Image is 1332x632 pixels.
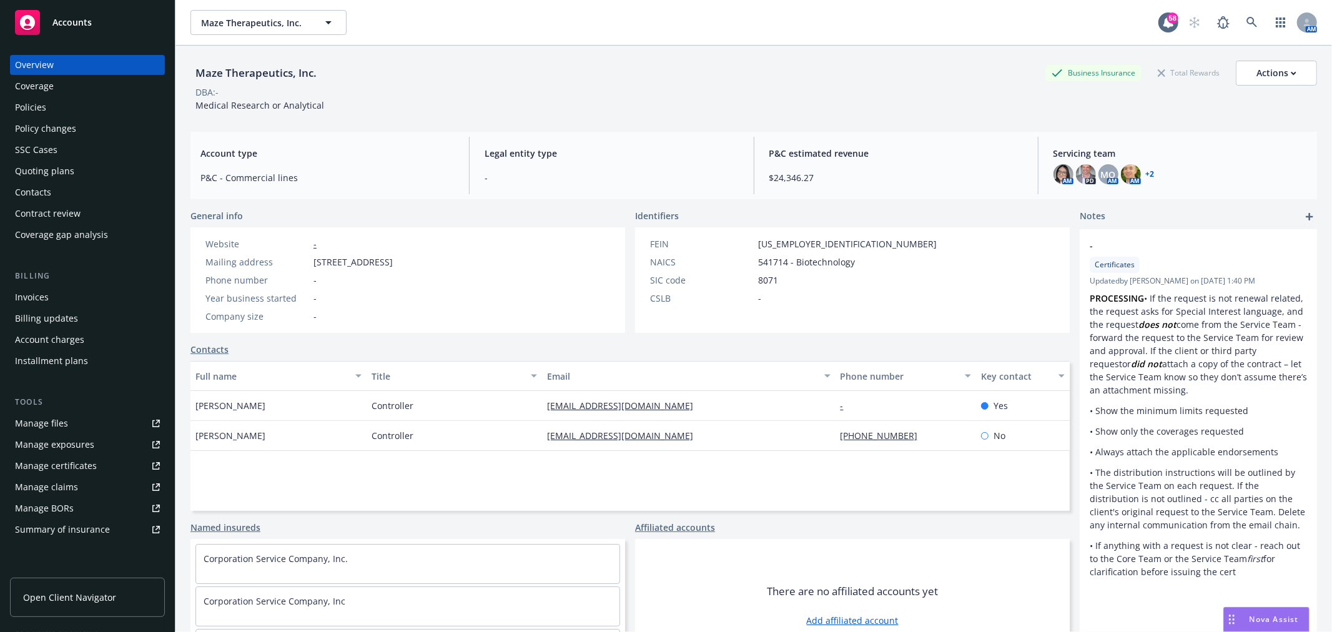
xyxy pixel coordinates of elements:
[769,171,1023,184] span: $24,346.27
[1138,318,1177,330] em: does not
[10,161,165,181] a: Quoting plans
[205,274,308,287] div: Phone number
[205,237,308,250] div: Website
[976,361,1070,391] button: Key contact
[542,361,835,391] button: Email
[15,413,68,433] div: Manage files
[1101,168,1116,181] span: MQ
[650,255,753,269] div: NAICS
[204,553,348,565] a: Corporation Service Company, Inc.
[650,237,753,250] div: FEIN
[313,274,317,287] span: -
[1090,539,1307,578] p: • If anything with a request is not clear - reach out to the Core Team or the Service Team for cl...
[485,147,738,160] span: Legal entity type
[758,237,937,250] span: [US_EMPLOYER_IDENTIFICATION_NUMBER]
[15,225,108,245] div: Coverage gap analysis
[994,429,1005,442] span: No
[10,309,165,328] a: Billing updates
[10,396,165,408] div: Tools
[1045,65,1142,81] div: Business Insurance
[1146,170,1155,178] a: +2
[1182,10,1207,35] a: Start snowing
[372,429,413,442] span: Controller
[547,400,703,412] a: [EMAIL_ADDRESS][DOMAIN_NAME]
[15,351,88,371] div: Installment plans
[841,430,928,442] a: [PHONE_NUMBER]
[190,521,260,534] a: Named insureds
[195,399,265,412] span: [PERSON_NAME]
[205,255,308,269] div: Mailing address
[313,238,317,250] a: -
[15,204,81,224] div: Contract review
[1090,292,1307,397] p: • If the request is not renewal related, the request asks for Special Interest language, and the ...
[15,498,74,518] div: Manage BORs
[10,5,165,40] a: Accounts
[15,161,74,181] div: Quoting plans
[650,274,753,287] div: SIC code
[15,520,110,540] div: Summary of insurance
[635,209,679,222] span: Identifiers
[10,330,165,350] a: Account charges
[10,413,165,433] a: Manage files
[758,255,855,269] span: 541714 - Biotechnology
[190,209,243,222] span: General info
[650,292,753,305] div: CSLB
[52,17,92,27] span: Accounts
[1076,164,1096,184] img: photo
[635,521,715,534] a: Affiliated accounts
[15,330,84,350] div: Account charges
[1080,229,1317,588] div: -CertificatesUpdatedby [PERSON_NAME] on [DATE] 1:40 PMPROCESSING• If the request is not renewal r...
[10,204,165,224] a: Contract review
[10,119,165,139] a: Policy changes
[1256,61,1296,85] div: Actions
[10,97,165,117] a: Policies
[313,292,317,305] span: -
[10,351,165,371] a: Installment plans
[1090,404,1307,417] p: • Show the minimum limits requested
[1080,209,1105,224] span: Notes
[15,119,76,139] div: Policy changes
[15,435,94,455] div: Manage exposures
[485,171,738,184] span: -
[1247,553,1263,565] em: first
[10,55,165,75] a: Overview
[1223,607,1310,632] button: Nova Assist
[547,370,816,383] div: Email
[10,76,165,96] a: Coverage
[1053,164,1073,184] img: photo
[15,140,57,160] div: SSC Cases
[367,361,543,391] button: Title
[1090,292,1144,304] strong: PROCESSING
[1090,275,1307,287] span: Updated by [PERSON_NAME] on [DATE] 1:40 PM
[200,171,454,184] span: P&C - Commercial lines
[10,225,165,245] a: Coverage gap analysis
[10,270,165,282] div: Billing
[1090,445,1307,458] p: • Always attach the applicable endorsements
[195,429,265,442] span: [PERSON_NAME]
[1167,12,1178,24] div: 58
[15,76,54,96] div: Coverage
[10,140,165,160] a: SSC Cases
[205,310,308,323] div: Company size
[195,86,219,99] div: DBA: -
[10,287,165,307] a: Invoices
[807,614,899,627] a: Add affiliated account
[313,255,393,269] span: [STREET_ADDRESS]
[1268,10,1293,35] a: Switch app
[1090,239,1275,252] span: -
[190,343,229,356] a: Contacts
[836,361,976,391] button: Phone number
[205,292,308,305] div: Year business started
[1302,209,1317,224] a: add
[190,10,347,35] button: Maze Therapeutics, Inc.
[10,477,165,497] a: Manage claims
[1090,425,1307,438] p: • Show only the coverages requested
[15,287,49,307] div: Invoices
[1236,61,1317,86] button: Actions
[1053,147,1307,160] span: Servicing team
[200,147,454,160] span: Account type
[1224,608,1240,631] div: Drag to move
[1121,164,1141,184] img: photo
[841,370,957,383] div: Phone number
[10,498,165,518] a: Manage BORs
